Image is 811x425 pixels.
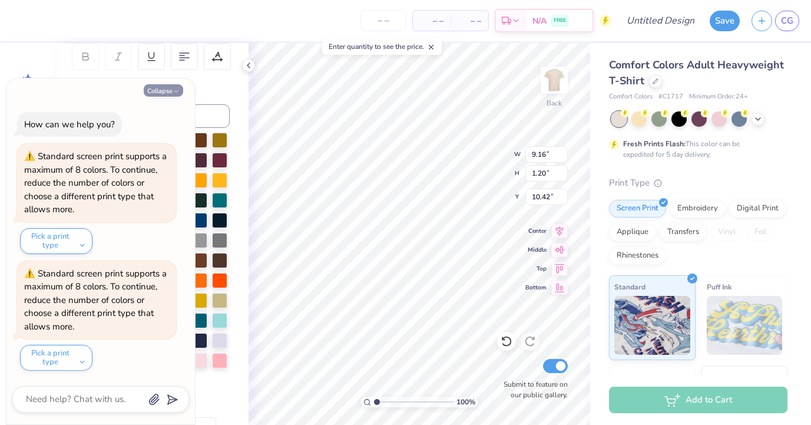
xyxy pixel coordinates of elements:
span: Metallic & Glitter Ink [707,371,776,384]
button: Pick a print type [20,345,92,371]
strong: Fresh Prints Flash: [623,139,686,149]
button: Collapse [144,84,183,97]
div: Embroidery [670,200,726,218]
div: Vinyl [710,223,743,241]
span: FREE [554,17,566,25]
button: Save [710,11,740,31]
span: 100 % [456,397,475,407]
img: Back [542,68,566,92]
div: Standard screen print supports a maximum of 8 colors. To continue, reduce the number of colors or... [24,150,167,215]
div: Digital Print [729,200,786,218]
div: Standard screen print supports a maximum of 8 colors. To continue, reduce the number of colors or... [24,268,167,332]
label: Submit to feature on our public gallery. [497,379,568,400]
button: Pick a print type [20,228,92,254]
span: # C1717 [658,92,683,102]
span: Bottom [525,284,547,292]
input: Untitled Design [617,9,704,32]
span: Puff Ink [707,281,731,293]
span: Comfort Colors [609,92,653,102]
div: Screen Print [609,200,666,218]
div: Applique [609,223,656,241]
span: Neon Ink [614,371,643,384]
div: Print Type [609,176,787,190]
img: Puff Ink [707,296,783,355]
span: – – [420,15,443,27]
input: – – [360,10,406,31]
span: N/A [532,15,547,27]
div: This color can be expedited for 5 day delivery. [623,139,768,160]
span: Standard [614,281,646,293]
span: Minimum Order: 24 + [689,92,748,102]
span: Middle [525,246,547,254]
span: Comfort Colors Adult Heavyweight T-Shirt [609,58,784,88]
div: How can we help you? [24,118,115,130]
div: Transfers [660,223,707,241]
span: – – [458,15,481,27]
div: Rhinestones [609,247,666,265]
span: CG [781,14,793,28]
span: Top [525,265,547,273]
div: Enter quantity to see the price. [322,38,442,55]
div: Back [547,98,562,108]
a: CG [775,11,799,31]
div: Foil [747,223,774,241]
img: Standard [614,296,690,355]
span: Center [525,227,547,235]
